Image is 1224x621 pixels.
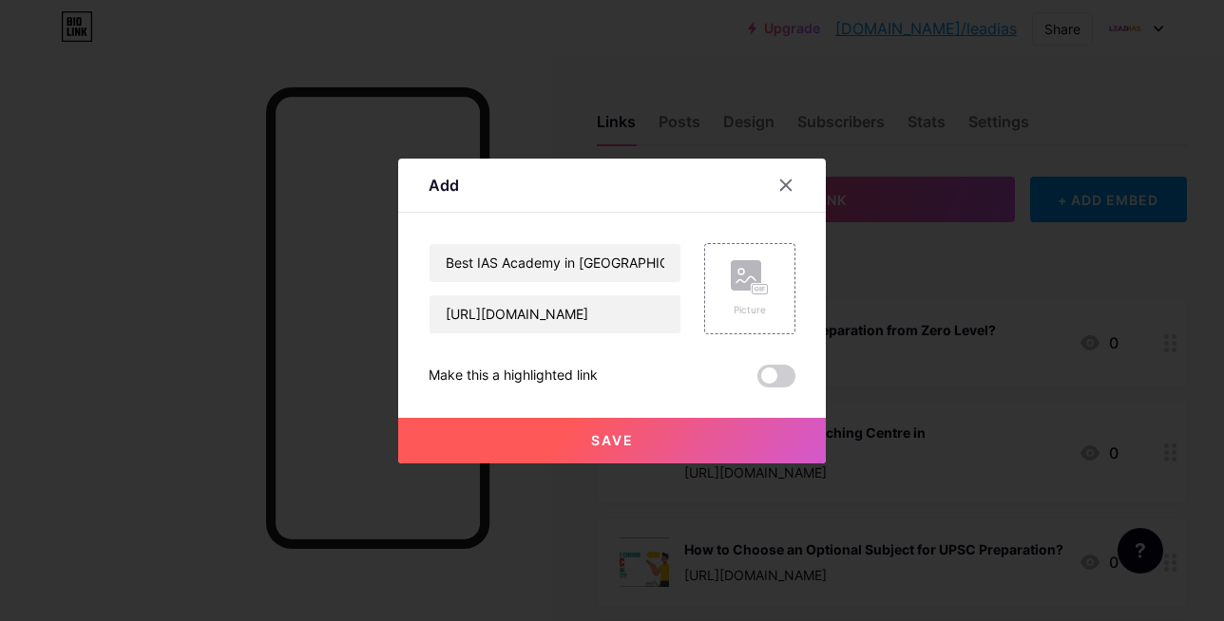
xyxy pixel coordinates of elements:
[430,295,680,333] input: URL
[429,174,459,197] div: Add
[591,432,634,448] span: Save
[429,365,598,387] div: Make this a highlighted link
[430,244,680,282] input: Title
[398,418,826,463] button: Save
[731,303,769,317] div: Picture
